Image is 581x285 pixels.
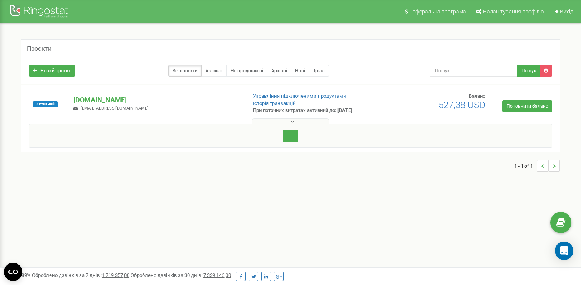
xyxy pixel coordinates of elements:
[102,272,129,278] u: 1 719 357,00
[4,263,22,281] button: Open CMP widget
[430,65,518,77] input: Пошук
[517,65,540,77] button: Пошук
[253,93,346,99] a: Управління підключеними продуктами
[438,100,485,110] span: 527,38 USD
[29,65,75,77] a: Новий проєкт
[514,152,560,179] nav: ...
[81,106,148,111] span: [EMAIL_ADDRESS][DOMAIN_NAME]
[226,65,267,77] a: Не продовжені
[483,8,544,15] span: Налаштування профілю
[267,65,291,77] a: Архівні
[253,100,296,106] a: Історія транзакцій
[253,107,375,114] p: При поточних витратах активний до: [DATE]
[291,65,309,77] a: Нові
[560,8,573,15] span: Вихід
[201,65,227,77] a: Активні
[514,160,537,172] span: 1 - 1 of 1
[27,45,51,52] h5: Проєкти
[309,65,329,77] a: Тріал
[555,242,573,260] div: Open Intercom Messenger
[32,272,129,278] span: Оброблено дзвінків за 7 днів :
[469,93,485,99] span: Баланс
[502,100,552,112] a: Поповнити баланс
[409,8,466,15] span: Реферальна програма
[73,95,240,105] p: [DOMAIN_NAME]
[168,65,202,77] a: Всі проєкти
[131,272,231,278] span: Оброблено дзвінків за 30 днів :
[33,101,58,107] span: Активний
[203,272,231,278] u: 7 339 146,00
